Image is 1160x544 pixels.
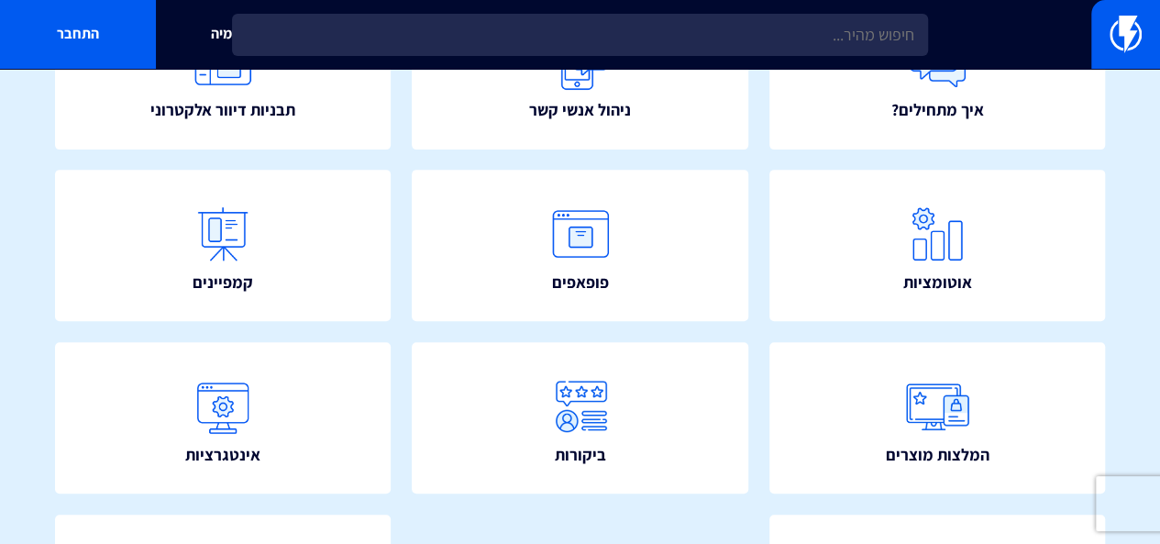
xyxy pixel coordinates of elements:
span: אינטגרציות [185,443,260,467]
span: תבניות דיוור אלקטרוני [150,98,295,122]
span: איך מתחילים? [890,98,983,122]
a: אינטגרציות [55,342,391,494]
span: אוטומציות [902,271,971,294]
span: פופאפים [552,271,609,294]
span: קמפיינים [193,271,253,294]
a: קמפיינים [55,170,391,321]
span: ביקורות [555,443,606,467]
a: המלצות מוצרים [769,342,1105,494]
span: ניהול אנשי קשר [529,98,631,122]
a: פופאפים [412,170,747,321]
a: אוטומציות [769,170,1105,321]
span: המלצות מוצרים [885,443,989,467]
a: ביקורות [412,342,747,494]
input: חיפוש מהיר... [232,14,928,56]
